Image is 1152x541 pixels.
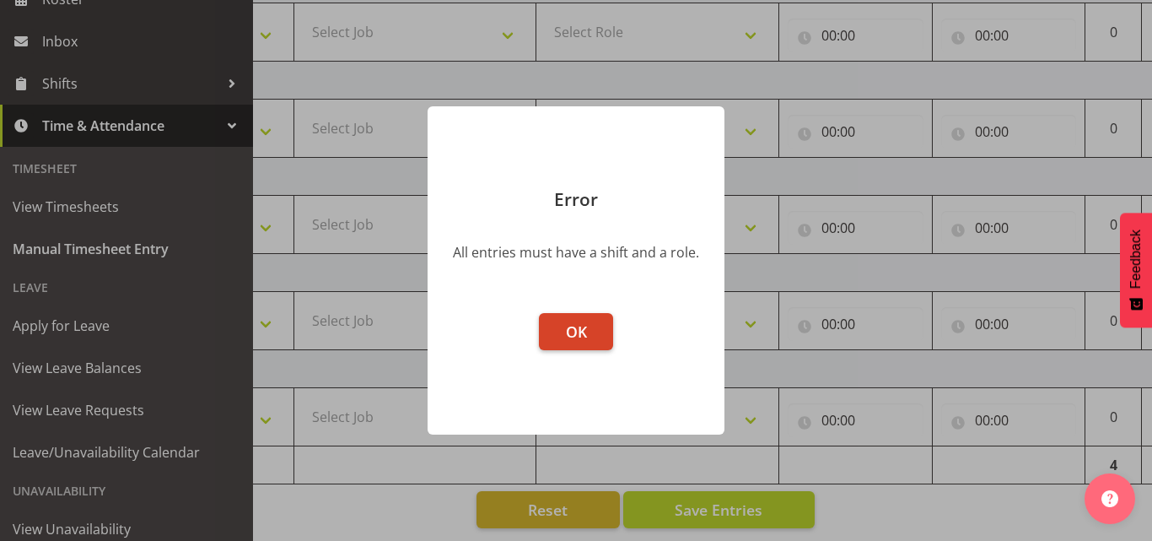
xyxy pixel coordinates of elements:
div: All entries must have a shift and a role. [453,242,699,262]
img: help-xxl-2.png [1101,490,1118,507]
span: OK [566,322,587,342]
button: Feedback - Show survey [1120,213,1152,327]
button: OK [539,313,613,350]
p: Error [444,191,708,208]
span: Feedback [1128,230,1144,289]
